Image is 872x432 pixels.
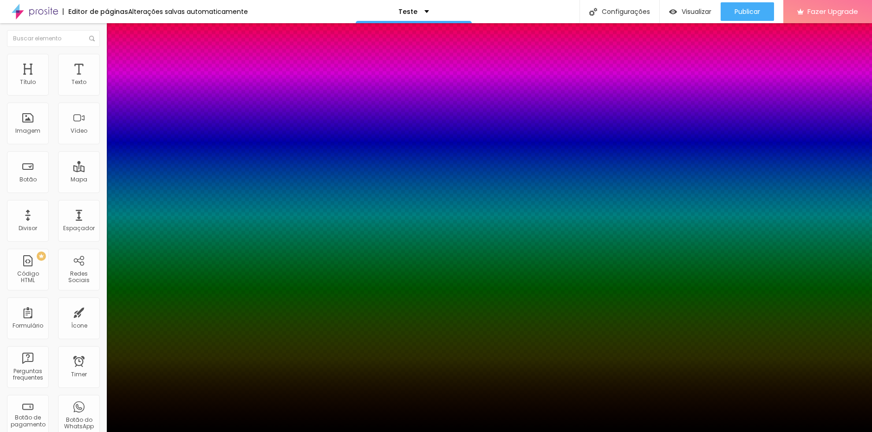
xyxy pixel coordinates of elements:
[9,414,46,428] div: Botão de pagamento
[71,128,87,134] div: Vídeo
[682,8,711,15] span: Visualizar
[735,8,760,15] span: Publicar
[721,2,774,21] button: Publicar
[589,8,597,16] img: Icone
[9,368,46,381] div: Perguntas frequentes
[19,225,37,232] div: Divisor
[20,176,37,183] div: Botão
[15,128,40,134] div: Imagem
[89,36,95,41] img: Icone
[71,176,87,183] div: Mapa
[71,371,87,378] div: Timer
[72,79,86,85] div: Texto
[9,271,46,284] div: Código HTML
[660,2,721,21] button: Visualizar
[60,417,97,430] div: Botão do WhatsApp
[71,322,87,329] div: Ícone
[13,322,43,329] div: Formulário
[20,79,36,85] div: Título
[63,8,128,15] div: Editor de páginas
[669,8,677,16] img: view-1.svg
[807,7,858,15] span: Fazer Upgrade
[63,225,95,232] div: Espaçador
[398,8,417,15] p: Teste
[60,271,97,284] div: Redes Sociais
[128,8,248,15] div: Alterações salvas automaticamente
[7,30,100,47] input: Buscar elemento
